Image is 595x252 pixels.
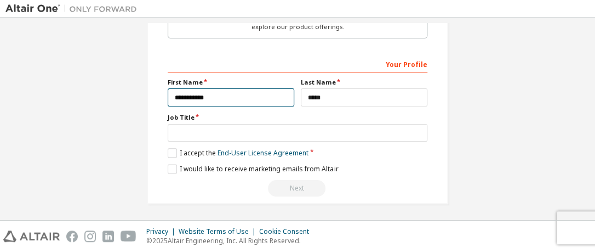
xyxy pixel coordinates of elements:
[168,113,427,122] label: Job Title
[121,231,136,242] img: youtube.svg
[218,148,308,158] a: End-User License Agreement
[102,231,114,242] img: linkedin.svg
[3,231,60,242] img: altair_logo.svg
[146,236,316,245] p: © 2025 Altair Engineering, Inc. All Rights Reserved.
[146,227,179,236] div: Privacy
[259,227,316,236] div: Cookie Consent
[179,227,259,236] div: Website Terms of Use
[301,78,427,87] label: Last Name
[168,180,427,197] div: Read and acccept EULA to continue
[5,3,142,14] img: Altair One
[168,78,294,87] label: First Name
[168,164,338,173] label: I would like to receive marketing emails from Altair
[84,231,96,242] img: instagram.svg
[168,55,427,72] div: Your Profile
[66,231,78,242] img: facebook.svg
[168,148,308,158] label: I accept the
